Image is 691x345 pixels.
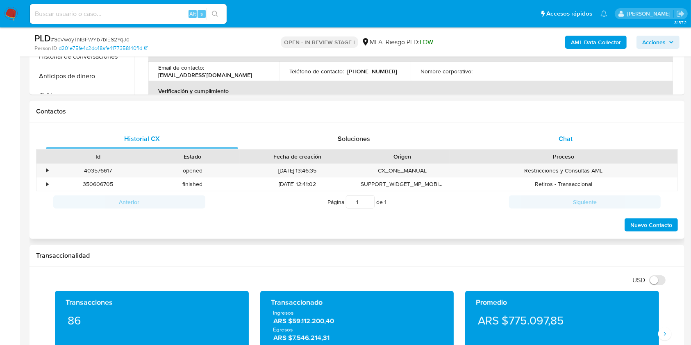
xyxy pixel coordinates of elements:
[34,32,51,45] b: PLD
[384,198,386,206] span: 1
[355,164,450,177] div: CX_ONE_MANUAL
[53,195,205,209] button: Anterior
[189,10,196,18] span: Alt
[145,164,240,177] div: opened
[571,36,621,49] b: AML Data Collector
[565,36,627,49] button: AML Data Collector
[420,37,433,47] span: LOW
[627,10,673,18] p: juanbautista.fernandez@mercadolibre.com
[59,45,148,52] a: d201e75fe4c2dc48afe4177358140f1d
[145,177,240,191] div: finished
[338,134,370,143] span: Soluciones
[509,195,661,209] button: Siguiente
[327,195,386,209] span: Página de
[32,66,134,86] button: Anticipos de dinero
[281,36,358,48] p: OPEN - IN REVIEW STAGE I
[642,36,666,49] span: Acciones
[36,252,678,260] h1: Transaccionalidad
[361,152,444,161] div: Origen
[51,177,145,191] div: 350606705
[625,218,678,232] button: Nuevo Contacto
[476,68,477,75] p: -
[32,86,134,106] button: CVU
[559,134,573,143] span: Chat
[245,152,349,161] div: Fecha de creación
[240,164,355,177] div: [DATE] 13:46:35
[450,177,677,191] div: Retiros - Transaccional
[676,9,685,18] a: Salir
[207,8,223,20] button: search-icon
[455,152,672,161] div: Proceso
[30,9,227,19] input: Buscar usuario o caso...
[51,35,130,43] span: # SqVwoyTnIBFWYb7blES2YqJq
[546,9,592,18] span: Accesos rápidos
[158,71,252,79] p: [EMAIL_ADDRESS][DOMAIN_NAME]
[46,167,48,175] div: •
[51,164,145,177] div: 403576617
[34,45,57,52] b: Person ID
[36,107,678,116] h1: Contactos
[630,219,672,231] span: Nuevo Contacto
[421,68,473,75] p: Nombre corporativo :
[158,64,204,71] p: Email de contacto :
[200,10,203,18] span: s
[148,81,673,101] th: Verificación y cumplimiento
[57,152,140,161] div: Id
[151,152,234,161] div: Estado
[289,68,344,75] p: Teléfono de contacto :
[355,177,450,191] div: SUPPORT_WIDGET_MP_MOBILE
[347,68,397,75] p: [PHONE_NUMBER]
[124,134,160,143] span: Historial CX
[386,38,433,47] span: Riesgo PLD:
[674,19,687,26] span: 3.157.2
[361,38,382,47] div: MLA
[450,164,677,177] div: Restricciones y Consultas AML
[636,36,680,49] button: Acciones
[600,10,607,17] a: Notificaciones
[46,180,48,188] div: •
[240,177,355,191] div: [DATE] 12:41:02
